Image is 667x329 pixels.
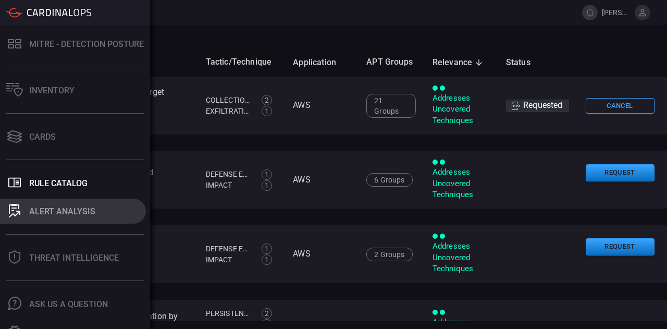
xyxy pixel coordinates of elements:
div: 1 [262,169,272,180]
div: Addresses Uncovered Techniques [433,93,489,126]
div: 1 [262,254,272,265]
td: AWS [285,151,358,209]
div: 2 [262,95,272,105]
div: Threat Intelligence [29,253,119,263]
div: 2 Groups [366,248,412,261]
div: 1 [262,243,272,254]
div: 6 Groups [366,173,412,187]
td: AWS [285,77,358,135]
span: Relevance [433,56,486,69]
th: Tactic/Technique [197,47,285,77]
div: Requested [506,100,569,112]
button: Cancel [586,98,654,114]
span: Status [506,56,544,69]
div: 2 [262,308,272,319]
div: Persistence [206,308,250,319]
span: Application [293,56,350,69]
div: Addresses Uncovered Techniques [433,241,489,274]
div: 1 [262,180,272,191]
div: Addresses Uncovered Techniques [433,167,489,200]
button: Request [586,238,654,255]
div: Exfiltration [206,106,250,117]
td: AWS [285,225,358,283]
button: Request [586,164,654,181]
div: ALERT ANALYSIS [29,206,95,216]
div: Cards [29,132,56,142]
th: APT Groups [358,47,424,77]
div: MITRE - Detection Posture [29,39,144,49]
div: Rule Catalog [29,178,88,188]
div: Defense Evasion [206,169,250,180]
div: Impact [206,254,250,265]
div: 21 Groups [366,94,415,118]
div: 1 [262,106,272,116]
div: Defense Evasion [206,243,250,254]
div: Inventory [29,86,75,95]
span: [PERSON_NAME].jadhav [602,8,631,17]
div: Collection [206,95,250,106]
div: Ask Us A Question [29,299,108,309]
div: Impact [206,180,250,191]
